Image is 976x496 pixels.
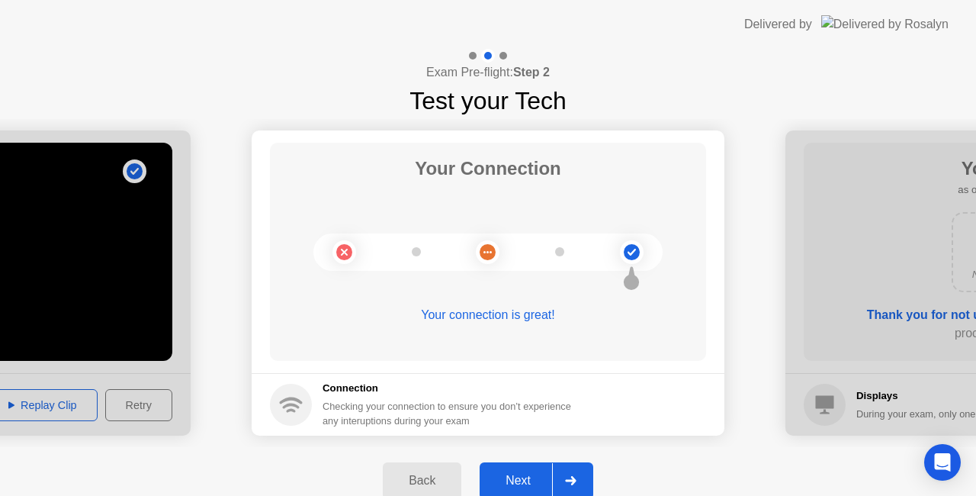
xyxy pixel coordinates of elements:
[513,66,550,79] b: Step 2
[270,306,706,324] div: Your connection is great!
[387,474,457,488] div: Back
[426,63,550,82] h4: Exam Pre-flight:
[924,444,961,481] div: Open Intercom Messenger
[744,15,812,34] div: Delivered by
[323,399,580,428] div: Checking your connection to ensure you don’t experience any interuptions during your exam
[323,381,580,396] h5: Connection
[415,155,561,182] h1: Your Connection
[484,474,552,488] div: Next
[821,15,949,33] img: Delivered by Rosalyn
[409,82,567,119] h1: Test your Tech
